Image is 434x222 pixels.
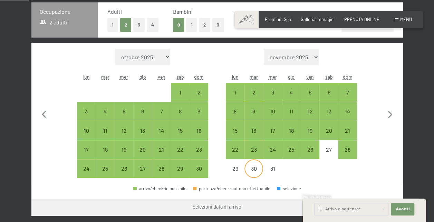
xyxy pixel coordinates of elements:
[96,121,115,140] div: arrivo/check-in possibile
[301,83,319,102] div: Fri Dec 05 2025
[263,83,282,102] div: Wed Dec 03 2025
[190,102,208,121] div: arrivo/check-in possibile
[115,147,133,164] div: 19
[107,8,122,15] span: Adulti
[193,186,270,191] div: partenza/check-out non effettuabile
[115,140,133,159] div: arrivo/check-in possibile
[226,90,244,107] div: 1
[171,140,190,159] div: arrivo/check-in possibile
[133,102,152,121] div: Thu Nov 06 2025
[282,121,301,140] div: arrivo/check-in possibile
[244,159,263,178] div: Tue Dec 30 2025
[301,147,319,164] div: 26
[115,166,133,183] div: 26
[338,121,357,140] div: arrivo/check-in possibile
[244,159,263,178] div: arrivo/check-in non effettuabile
[194,74,204,80] abbr: domenica
[172,166,189,183] div: 29
[172,109,189,126] div: 8
[190,90,208,107] div: 2
[320,147,337,164] div: 27
[153,147,170,164] div: 21
[301,128,319,145] div: 19
[152,140,171,159] div: arrivo/check-in possibile
[400,17,412,22] span: Menu
[244,102,263,121] div: Tue Dec 09 2025
[338,102,357,121] div: arrivo/check-in possibile
[319,83,338,102] div: Sat Dec 06 2025
[107,18,118,32] button: 1
[133,140,152,159] div: Thu Nov 20 2025
[115,128,133,145] div: 12
[283,109,300,126] div: 11
[186,18,197,32] button: 1
[301,140,319,159] div: Fri Dec 26 2025
[282,140,301,159] div: Thu Dec 25 2025
[157,74,165,80] abbr: venerdì
[77,121,96,140] div: arrivo/check-in possibile
[282,140,301,159] div: arrivo/check-in possibile
[319,140,338,159] div: arrivo/check-in non effettuabile
[265,17,291,22] span: Premium Spa
[282,121,301,140] div: Thu Dec 18 2025
[152,159,171,178] div: arrivo/check-in possibile
[115,102,133,121] div: arrivo/check-in possibile
[264,147,281,164] div: 24
[101,74,109,80] abbr: martedì
[306,74,314,80] abbr: venerdì
[244,121,263,140] div: Tue Dec 16 2025
[190,159,208,178] div: arrivo/check-in possibile
[199,18,210,32] button: 2
[319,83,338,102] div: arrivo/check-in possibile
[319,102,338,121] div: arrivo/check-in possibile
[77,102,96,121] div: Mon Nov 03 2025
[245,90,262,107] div: 2
[77,140,96,159] div: Mon Nov 17 2025
[244,140,263,159] div: arrivo/check-in possibile
[339,109,356,126] div: 14
[171,140,190,159] div: Sat Nov 22 2025
[176,74,184,80] abbr: sabato
[301,121,319,140] div: Fri Dec 19 2025
[172,90,189,107] div: 1
[391,203,414,215] button: Avanti
[152,121,171,140] div: arrivo/check-in possibile
[338,83,357,102] div: Sun Dec 07 2025
[115,121,133,140] div: Wed Nov 12 2025
[171,102,190,121] div: arrivo/check-in possibile
[226,121,244,140] div: Mon Dec 15 2025
[40,8,90,16] h3: Occupazione
[244,83,263,102] div: arrivo/check-in possibile
[226,83,244,102] div: Mon Dec 01 2025
[283,90,300,107] div: 4
[226,128,244,145] div: 15
[319,121,338,140] div: arrivo/check-in possibile
[147,18,158,32] button: 4
[171,102,190,121] div: Sat Nov 08 2025
[226,140,244,159] div: Mon Dec 22 2025
[338,83,357,102] div: arrivo/check-in possibile
[190,128,208,145] div: 16
[226,121,244,140] div: arrivo/check-in possibile
[115,159,133,178] div: arrivo/check-in possibile
[288,74,295,80] abbr: giovedì
[115,140,133,159] div: Wed Nov 19 2025
[96,159,115,178] div: arrivo/check-in possibile
[344,17,379,22] a: PRENOTA ONLINE
[244,121,263,140] div: arrivo/check-in possibile
[301,17,335,22] span: Galleria immagini
[264,109,281,126] div: 10
[153,109,170,126] div: 7
[190,140,208,159] div: arrivo/check-in possibile
[40,19,68,26] span: 2 adulti
[338,102,357,121] div: Sun Dec 14 2025
[152,102,171,121] div: arrivo/check-in possibile
[171,159,190,178] div: Sat Nov 29 2025
[263,140,282,159] div: Wed Dec 24 2025
[343,74,353,80] abbr: domenica
[134,109,151,126] div: 6
[77,140,96,159] div: arrivo/check-in possibile
[190,83,208,102] div: arrivo/check-in possibile
[301,83,319,102] div: arrivo/check-in possibile
[226,166,244,183] div: 29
